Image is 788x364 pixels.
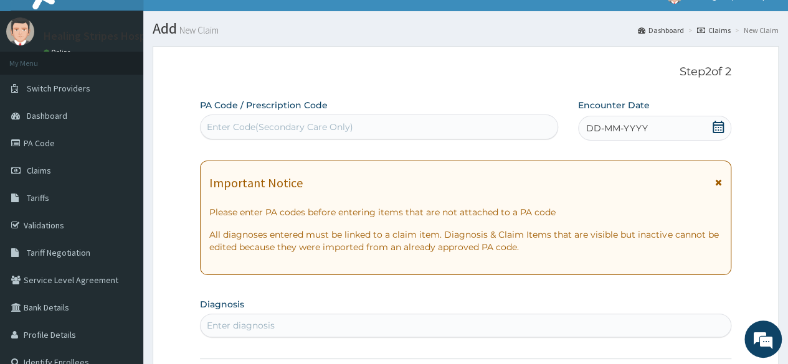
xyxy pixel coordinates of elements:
[209,228,722,253] p: All diagnoses entered must be linked to a claim item. Diagnosis & Claim Items that are visible bu...
[209,176,303,190] h1: Important Notice
[586,122,648,134] span: DD-MM-YYYY
[6,17,34,45] img: User Image
[44,30,162,42] p: Healing Stripes Hospital
[72,105,172,231] span: We're online!
[204,6,234,36] div: Minimize live chat window
[27,110,67,121] span: Dashboard
[27,192,49,203] span: Tariffs
[177,26,219,35] small: New Claim
[27,83,90,94] span: Switch Providers
[6,236,237,280] textarea: Type your message and hit 'Enter'
[200,65,731,79] p: Step 2 of 2
[27,165,51,176] span: Claims
[65,70,209,86] div: Chat with us now
[200,298,244,310] label: Diagnosis
[732,25,779,35] li: New Claim
[27,247,90,258] span: Tariff Negotiation
[697,25,731,35] a: Claims
[209,206,722,218] p: Please enter PA codes before entering items that are not attached to a PA code
[23,62,50,93] img: d_794563401_company_1708531726252_794563401
[638,25,684,35] a: Dashboard
[44,48,74,57] a: Online
[200,99,328,111] label: PA Code / Prescription Code
[207,319,275,332] div: Enter diagnosis
[153,21,779,37] h1: Add
[207,121,353,133] div: Enter Code(Secondary Care Only)
[578,99,650,111] label: Encounter Date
